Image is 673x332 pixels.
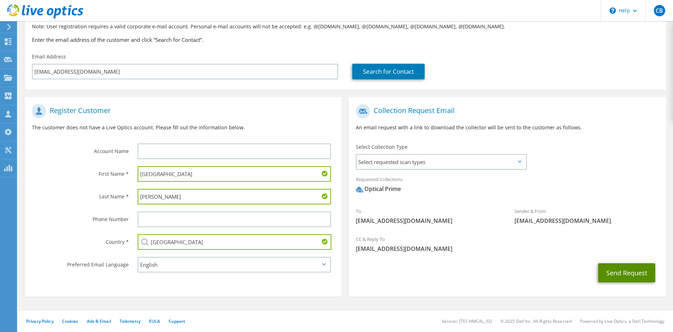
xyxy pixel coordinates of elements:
p: Note: User registration requires a valid corporate e-mail account. Personal e-mail accounts will ... [32,23,659,30]
p: The customer does not have a Live Optics account. Please fill out the information below. [32,124,335,131]
li: Version: [TECHNICAL_ID] [442,318,492,324]
span: CB [654,5,665,16]
p: An email request with a link to download the collector will be sent to the customer as follows. [356,124,658,131]
svg: \n [609,7,616,14]
div: Requested Collections [349,172,666,200]
label: Preferred Email Language [32,257,129,268]
label: First Name * [32,166,129,178]
a: Support [169,318,185,324]
h1: Register Customer [32,104,331,118]
span: Select requested scan types [357,155,525,169]
label: Last Name * [32,189,129,200]
span: [EMAIL_ADDRESS][DOMAIN_NAME] [356,217,500,225]
li: Powered by Live Optics, a Dell Technology [580,318,664,324]
div: To [349,204,507,228]
span: [EMAIL_ADDRESS][DOMAIN_NAME] [514,217,659,225]
label: Select Collection Type [356,144,408,151]
label: Email Address [32,53,66,60]
li: © 2025 Dell Inc. All Rights Reserved [500,318,572,324]
label: Account Name [32,144,129,155]
h1: Collection Request Email [356,104,655,118]
div: CC & Reply To [349,232,666,256]
div: Sender & From [507,204,666,228]
a: Ads & Email [87,318,111,324]
label: Country * [32,234,129,246]
h3: Enter the email address of the customer and click “Search for Contact”. [32,36,659,44]
a: Telemetry [120,318,140,324]
span: [EMAIL_ADDRESS][DOMAIN_NAME] [356,245,658,253]
a: Search for Contact [352,64,425,79]
button: Send Request [598,263,655,282]
a: Cookies [62,318,78,324]
div: Optical Prime [356,185,401,193]
a: Privacy Policy [26,318,54,324]
a: EULA [149,318,160,324]
label: Phone Number [32,212,129,223]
